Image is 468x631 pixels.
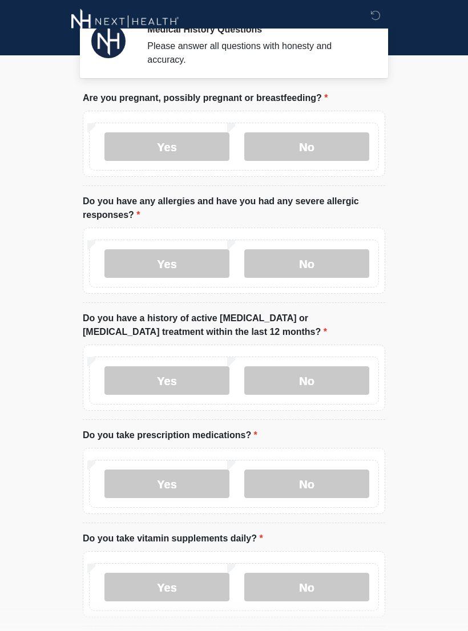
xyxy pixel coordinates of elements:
[104,573,229,601] label: Yes
[83,428,257,442] label: Do you take prescription medications?
[147,39,368,67] div: Please answer all questions with honesty and accuracy.
[83,532,263,545] label: Do you take vitamin supplements daily?
[244,132,369,161] label: No
[104,132,229,161] label: Yes
[71,9,179,34] img: Next-Health Montecito Logo
[244,249,369,278] label: No
[104,249,229,278] label: Yes
[244,366,369,395] label: No
[104,470,229,498] label: Yes
[244,470,369,498] label: No
[83,195,385,222] label: Do you have any allergies and have you had any severe allergic responses?
[104,366,229,395] label: Yes
[244,573,369,601] label: No
[83,91,328,105] label: Are you pregnant, possibly pregnant or breastfeeding?
[83,312,385,339] label: Do you have a history of active [MEDICAL_DATA] or [MEDICAL_DATA] treatment within the last 12 mon...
